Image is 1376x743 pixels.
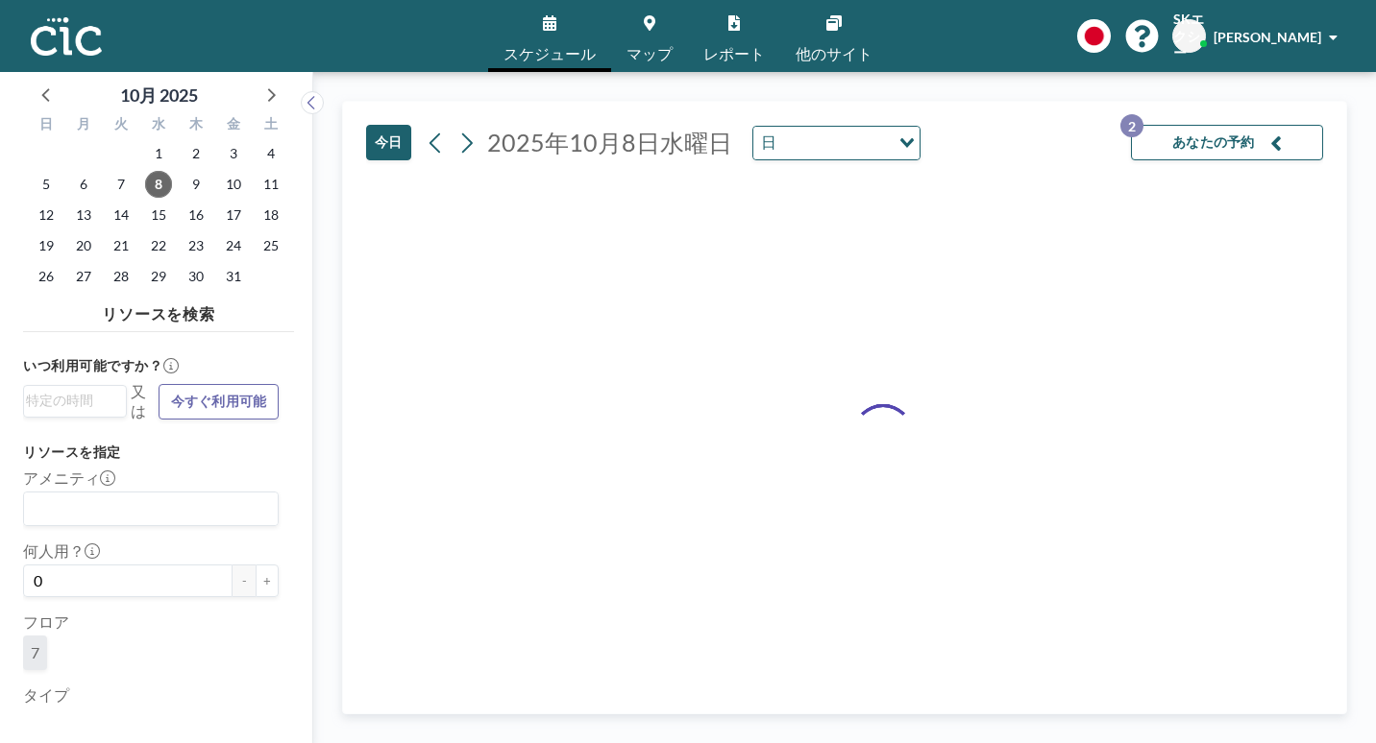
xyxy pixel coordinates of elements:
font: 日 [761,132,776,153]
input: オプションを検索 [782,131,888,156]
div: 火 [103,113,140,138]
button: 今日 [366,125,411,160]
font: タイプ [23,685,69,704]
span: SKエクシー [1173,11,1205,61]
font: アメニティ [23,468,100,487]
span: 2025年10月4日土曜日 [258,140,284,167]
span: 2025年10月3日金曜日 [220,140,247,167]
span: スケジュール [504,46,596,61]
div: 木 [177,113,214,138]
font: あなたの予約 [1172,133,1255,152]
span: 2025年10月28日火曜日 [108,263,135,290]
button: 今すぐ利用可能 [159,384,279,419]
div: 日 [28,113,65,138]
span: 2025年10月8日水曜日 [145,171,172,198]
span: 2025年10月30日木曜日 [183,263,209,290]
input: オプションを検索 [26,390,115,411]
div: オプションを検索 [24,386,126,415]
img: 組織ロゴ [31,17,102,56]
font: フロア [23,612,69,631]
span: 又は [131,382,155,420]
span: 2025年10月18日土曜日 [258,202,284,228]
div: オプションを検索 [24,492,278,525]
span: 2025年10月26日日曜日 [33,263,60,290]
span: 他のサイト [796,46,872,61]
span: 2025年10月8日水曜日 [487,128,732,156]
span: 2025年10月27日月曜日 [70,263,97,290]
span: 2025年10月20日月曜日 [70,232,97,259]
span: 2025年10月10日金曜日 [220,171,247,198]
span: 2025年10月12日日曜日 [33,202,60,228]
span: 2025年10月25日土曜日 [258,232,284,259]
div: 月 [65,113,103,138]
h4: リソースを検索 [23,297,294,324]
button: あなたの予約2 [1131,125,1323,160]
span: 2025年10月22日水曜日 [145,232,172,259]
span: 2025年10月17日金曜日 [220,202,247,228]
span: 2025年10月13日月曜日 [70,202,97,228]
span: 2025年10月2日木曜日 [183,140,209,167]
div: オプションを検索 [753,127,920,159]
div: 金 [214,113,252,138]
span: 2025年10月6日月曜日 [70,171,97,198]
span: マップ [627,46,673,61]
span: 2025年10月16日木曜日 [183,202,209,228]
span: 2025年10月24日金曜日 [220,232,247,259]
span: 2025年10月11日土曜日 [258,171,284,198]
input: オプションを検索 [26,496,267,521]
button: + [256,564,279,597]
h3: リソースを指定 [23,443,279,461]
span: 2025年10月21日火曜日 [108,232,135,259]
span: 2025年10月14日火曜日 [108,202,135,228]
span: 7 [31,643,39,661]
div: 10月 2025 [120,82,198,108]
span: 今すぐ利用可能 [171,393,267,411]
span: レポート [703,46,765,61]
span: [PERSON_NAME] [1214,29,1321,45]
span: 2025年10月31日金曜日 [220,263,247,290]
div: 土 [252,113,289,138]
div: 水 [140,113,178,138]
span: 2025年10月9日木曜日 [183,171,209,198]
span: 2025年10月23日木曜日 [183,232,209,259]
span: 2025年10月5日日曜日 [33,171,60,198]
font: 何人用？ [23,541,85,560]
span: 2025年10月7日火曜日 [108,171,135,198]
span: 2025年10月29日水曜日 [145,263,172,290]
button: - [233,564,256,597]
p: 2 [1120,114,1143,137]
span: 2025年10月1日水曜日 [145,140,172,167]
span: 2025年10月15日水曜日 [145,202,172,228]
span: 2025年10月19日日曜日 [33,232,60,259]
